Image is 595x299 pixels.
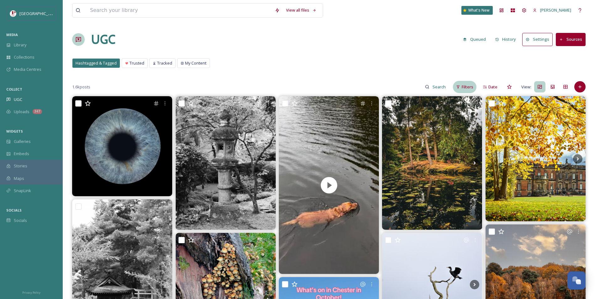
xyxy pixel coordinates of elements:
[130,60,144,66] span: Trusted
[87,3,272,17] input: Search your library
[14,163,27,169] span: Stories
[22,288,40,296] a: Privacy Policy
[486,96,586,221] img: See the bold and beautiful colours of autumn this October at the RHS Partner Gardens 🍂 RHS member...
[522,33,553,46] button: Settings
[540,7,571,13] span: [PERSON_NAME]
[6,129,23,134] span: WIDGETS
[382,96,482,229] img: Tatton Park. Knutsford. Could happily spend hours walking around the gardens at Tatton Park! ⛩️🌳🍃...
[460,33,492,45] a: Queued
[488,84,497,90] span: Date
[283,4,320,16] a: View all files
[6,208,22,212] span: SOCIALS
[14,97,22,102] span: UGC
[460,33,489,45] button: Queued
[461,6,493,15] a: What's New
[176,96,276,229] img: Twenty Five 049 #twentyfive #blackandwhitetwentyfive #blackandwhite2025 #blackandwhitezen #blacka...
[14,109,29,115] span: Uploads
[6,87,22,92] span: COLLECT
[14,151,29,157] span: Embeds
[14,54,35,60] span: Collections
[22,291,40,295] span: Privacy Policy
[567,271,586,290] button: Open Chat
[10,10,16,17] img: download%20(5).png
[72,84,90,90] span: 1.6k posts
[492,33,519,45] button: History
[19,10,59,16] span: [GEOGRAPHIC_DATA]
[522,33,556,46] a: Settings
[556,33,586,46] button: Sources
[14,188,31,194] span: SnapLink
[14,66,41,72] span: Media Centres
[492,33,523,45] a: History
[14,176,24,181] span: Maps
[157,60,172,66] span: Tracked
[279,96,379,274] img: thumbnail
[279,96,379,274] video: Morning swim. #dogwalkerknutsford #morningswim #happydogs #simplepleasures #goodmorning #knutsfor...
[429,81,450,93] input: Search
[14,218,27,223] span: Socials
[530,4,574,16] a: [PERSON_NAME]
[14,42,26,48] span: Library
[33,109,42,114] div: 347
[72,96,172,196] img: Another stunning icy blue iris photo! Are you looking for an iris photographer? Why not come and ...
[91,30,115,49] a: UGC
[14,139,31,144] span: Galleries
[76,60,117,66] span: Hashtagged & Tagged
[185,60,206,66] span: My Content
[6,32,18,37] span: MEDIA
[521,84,531,90] span: View:
[462,84,473,90] span: Filters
